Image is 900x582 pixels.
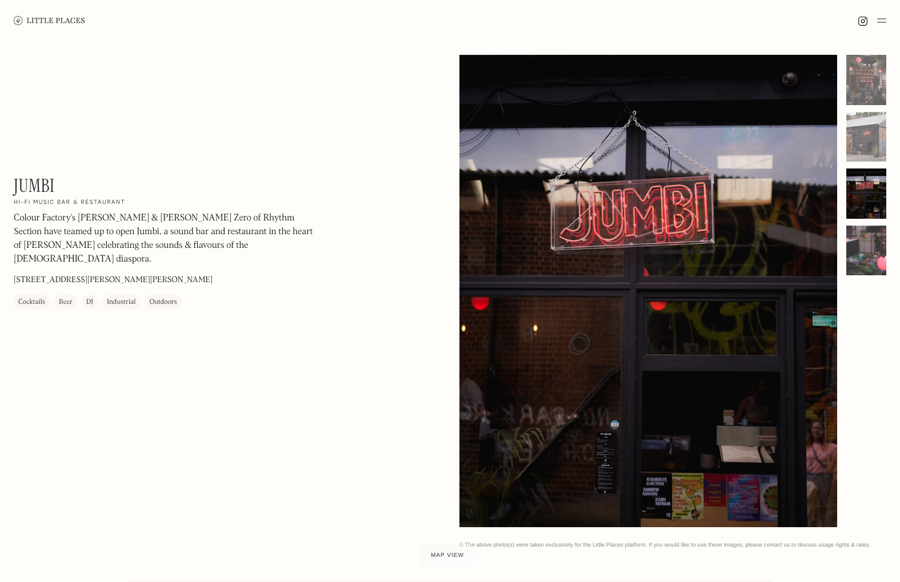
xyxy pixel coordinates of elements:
[14,211,322,266] p: Colour Factory's [PERSON_NAME] & [PERSON_NAME] Zero of Rhythm Section have teamed up to open Jumb...
[417,543,478,568] a: Map view
[431,552,464,559] span: Map view
[14,199,125,207] h2: Hi-Fi music bar & restaurant
[459,541,887,549] div: © The above photo(s) were taken exclusively for the Little Places platform. If you would like to ...
[18,296,45,308] div: Cocktails
[59,296,73,308] div: Beer
[14,175,54,196] h1: Jumbi
[107,296,135,308] div: Industrial
[14,274,213,286] p: [STREET_ADDRESS][PERSON_NAME][PERSON_NAME]
[86,296,93,308] div: DJ
[149,296,177,308] div: Outdoors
